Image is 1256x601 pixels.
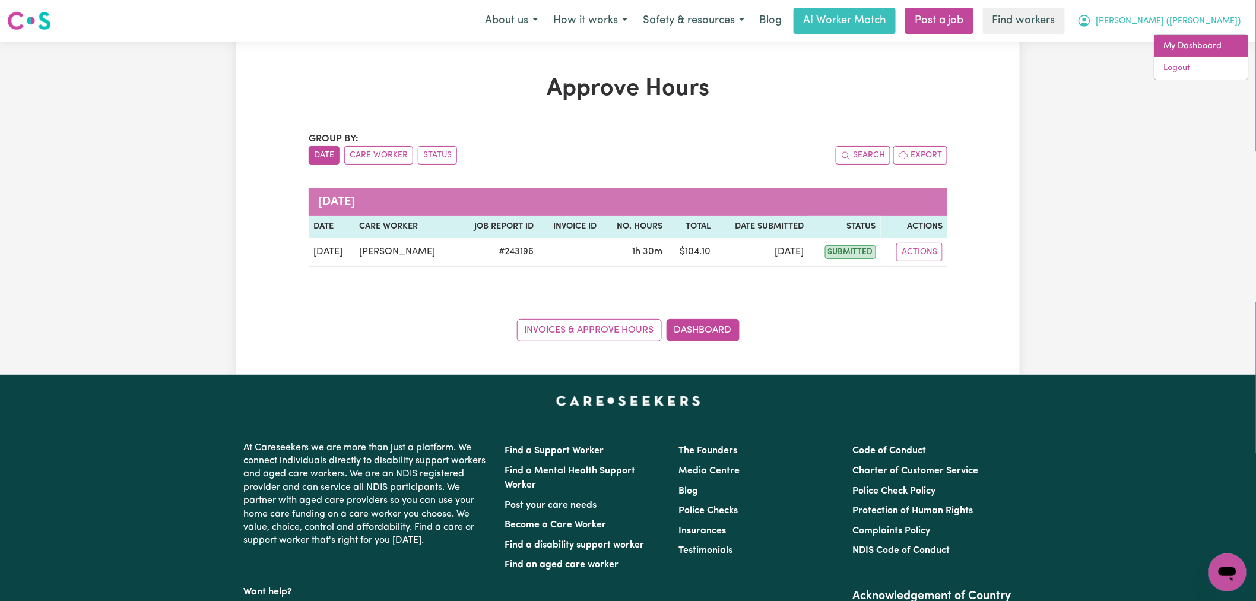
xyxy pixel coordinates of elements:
[752,8,789,34] a: Blog
[477,8,545,33] button: About us
[853,546,950,555] a: NDIS Code of Conduct
[309,216,354,238] th: Date
[505,560,619,570] a: Find an aged care worker
[825,245,876,259] span: submitted
[545,8,635,33] button: How it works
[905,8,973,34] a: Post a job
[505,466,635,490] a: Find a Mental Health Support Worker
[678,506,738,515] a: Police Checks
[678,446,737,456] a: The Founders
[243,436,490,552] p: At Careseekers we are more than just a platform. We connect individuals directly to disability su...
[836,146,890,165] button: Search
[354,216,456,238] th: Care worker
[808,216,881,238] th: Status
[678,526,726,536] a: Insurances
[505,501,597,510] a: Post your care needs
[715,216,808,238] th: Date Submitted
[456,238,538,267] td: # 243196
[794,8,896,34] a: AI Worker Match
[505,540,644,550] a: Find a disability support worker
[556,396,700,406] a: Careseekers home page
[1154,35,1248,58] a: My Dashboard
[893,146,947,165] button: Export
[1209,553,1247,591] iframe: Button to launch messaging window
[667,238,715,267] td: $ 104.10
[456,216,538,238] th: Job Report ID
[881,216,947,238] th: Actions
[309,188,947,216] caption: [DATE]
[505,520,606,530] a: Become a Care Worker
[632,247,662,257] span: 1 hour 30 minutes
[896,243,943,261] button: Actions
[853,466,979,476] a: Charter of Customer Service
[678,546,732,555] a: Testimonials
[853,526,931,536] a: Complaints Policy
[853,506,973,515] a: Protection of Human Rights
[853,446,927,456] a: Code of Conduct
[309,238,354,267] td: [DATE]
[505,446,604,456] a: Find a Support Worker
[1070,8,1249,33] button: My Account
[344,146,413,165] button: sort invoices by care worker
[517,319,662,341] a: Invoices & Approve Hours
[678,466,740,476] a: Media Centre
[7,10,51,31] img: Careseekers logo
[418,146,457,165] button: sort invoices by paid status
[354,238,456,267] td: [PERSON_NAME]
[853,486,936,496] a: Police Check Policy
[538,216,601,238] th: Invoice ID
[243,581,490,599] p: Want help?
[678,486,698,496] a: Blog
[667,216,715,238] th: Total
[309,146,340,165] button: sort invoices by date
[667,319,740,341] a: Dashboard
[635,8,752,33] button: Safety & resources
[309,75,947,103] h1: Approve Hours
[601,216,667,238] th: No. Hours
[1096,15,1241,28] span: [PERSON_NAME] ([PERSON_NAME])
[309,134,359,144] span: Group by:
[7,7,51,34] a: Careseekers logo
[1154,34,1249,80] div: My Account
[715,238,808,267] td: [DATE]
[1154,57,1248,80] a: Logout
[983,8,1065,34] a: Find workers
